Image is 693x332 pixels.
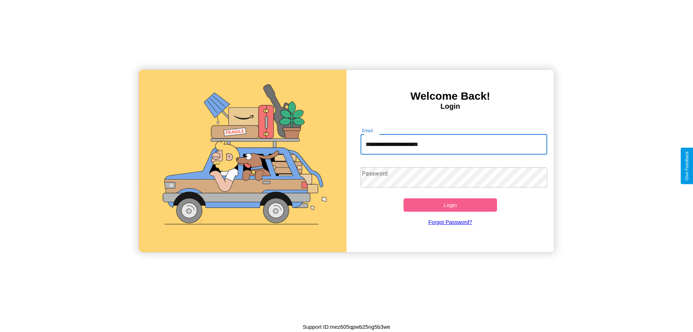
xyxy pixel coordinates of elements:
h4: Login [346,102,554,111]
img: gif [139,70,346,252]
a: Forgot Password? [357,212,544,232]
h3: Welcome Back! [346,90,554,102]
button: Login [404,198,497,212]
div: Give Feedback [684,151,689,181]
label: Email [362,128,373,134]
p: Support ID: mez605qpwb25ng5b3we [303,322,391,332]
